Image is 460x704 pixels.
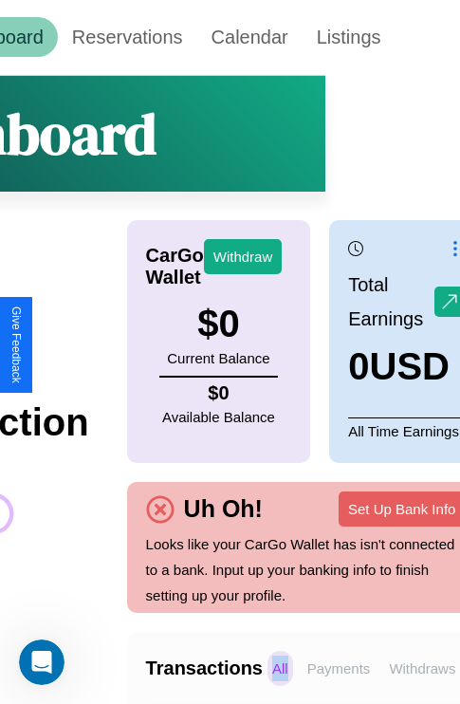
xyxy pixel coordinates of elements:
[162,404,275,430] p: Available Balance
[146,245,204,288] h4: CarGo Wallet
[303,17,396,57] a: Listings
[175,495,272,523] h4: Uh Oh!
[167,345,269,371] p: Current Balance
[267,651,293,686] p: All
[19,639,64,685] iframe: Intercom live chat
[204,239,283,274] button: Withdraw
[58,17,197,57] a: Reservations
[146,658,263,679] h4: Transactions
[384,651,460,686] p: Withdraws
[167,303,269,345] h3: $ 0
[9,306,23,383] div: Give Feedback
[303,651,376,686] p: Payments
[197,17,303,57] a: Calendar
[162,382,275,404] h4: $ 0
[348,268,434,336] p: Total Earnings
